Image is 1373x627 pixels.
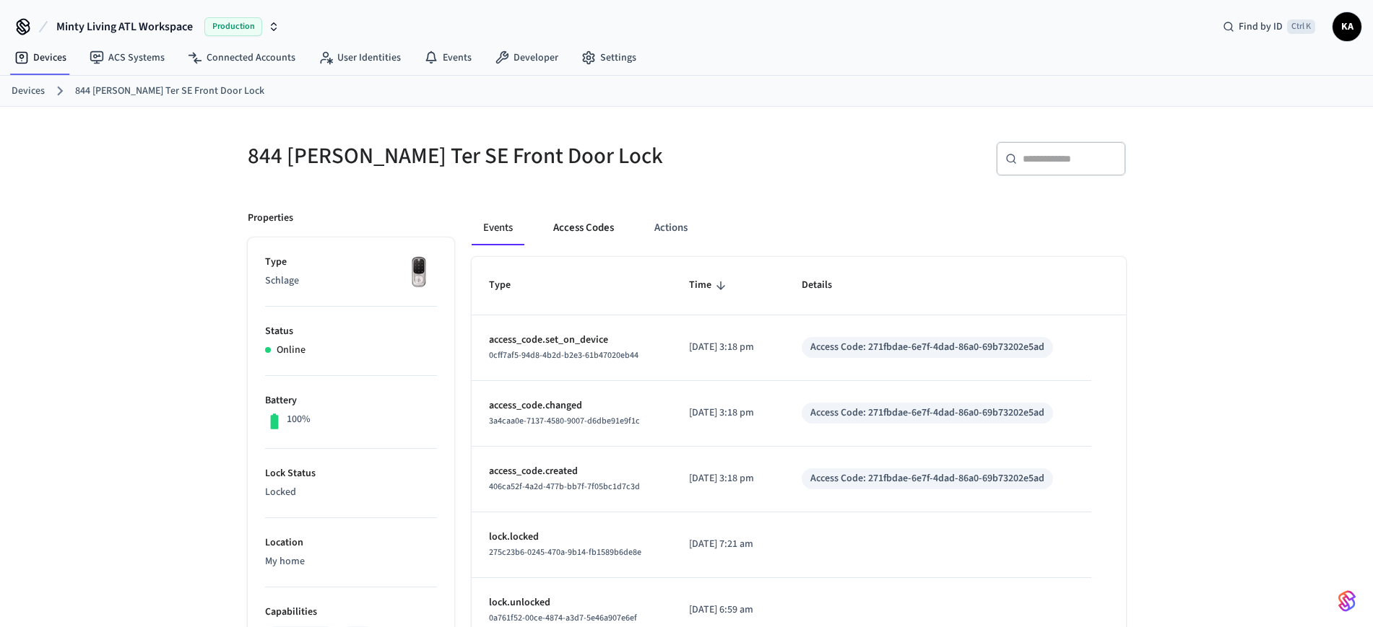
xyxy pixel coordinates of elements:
span: Minty Living ATL Workspace [56,18,193,35]
p: Lock Status [265,466,437,481]
h5: 844 [PERSON_NAME] Ter SE Front Door Lock [248,141,678,171]
img: Yale Assure Touchscreen Wifi Smart Lock, Satin Nickel, Front [401,255,437,291]
button: KA [1333,12,1361,41]
p: Status [265,324,437,339]
p: [DATE] 3:18 pm [689,471,767,486]
span: KA [1334,14,1360,40]
div: Access Code: 271fbdae-6e7f-4dad-86a0-69b73202e5ad [810,471,1044,486]
span: 406ca52f-4a2d-477b-bb7f-7f05bc1d7c3d [489,481,640,493]
a: Devices [3,45,78,71]
button: Actions [643,211,699,245]
p: access_code.set_on_device [489,333,655,348]
span: Details [802,274,851,297]
p: lock.unlocked [489,595,655,610]
div: Find by IDCtrl K [1211,14,1327,40]
a: Events [412,45,483,71]
span: Production [204,17,262,36]
span: Type [489,274,529,297]
p: lock.locked [489,530,655,545]
p: access_code.changed [489,398,655,413]
button: Access Codes [542,211,625,245]
span: Ctrl K [1287,19,1315,34]
p: [DATE] 7:21 am [689,537,767,552]
div: ant example [472,211,1126,245]
p: Type [265,255,437,270]
span: Time [689,274,730,297]
a: Developer [483,45,570,71]
p: [DATE] 3:18 pm [689,405,767,421]
p: access_code.created [489,464,655,479]
p: Location [265,535,437,551]
span: Find by ID [1239,19,1283,34]
div: Access Code: 271fbdae-6e7f-4dad-86a0-69b73202e5ad [810,405,1044,421]
button: Events [472,211,524,245]
a: Connected Accounts [176,45,307,71]
p: Properties [248,211,293,226]
span: 275c23b6-0245-470a-9b14-fb1589b6de8e [489,546,641,558]
p: Battery [265,393,437,408]
p: My home [265,554,437,569]
span: 3a4caa0e-7137-4580-9007-d6dbe91e9f1c [489,415,640,427]
a: 844 [PERSON_NAME] Ter SE Front Door Lock [75,84,264,99]
a: User Identities [307,45,412,71]
p: Online [277,343,306,358]
p: Schlage [265,273,437,289]
div: Access Code: 271fbdae-6e7f-4dad-86a0-69b73202e5ad [810,340,1044,355]
a: ACS Systems [78,45,176,71]
span: 0a761f52-00ce-4874-a3d7-5e46a907e6ef [489,612,637,624]
p: Locked [265,485,437,500]
p: [DATE] 6:59 am [689,602,767,618]
a: Devices [12,84,45,99]
p: 100% [287,412,311,427]
span: 0cff7af5-94d8-4b2d-b2e3-61b47020eb44 [489,349,638,361]
p: [DATE] 3:18 pm [689,340,767,355]
a: Settings [570,45,648,71]
img: SeamLogoGradient.69752ec5.svg [1338,589,1356,613]
p: Capabilities [265,605,437,620]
